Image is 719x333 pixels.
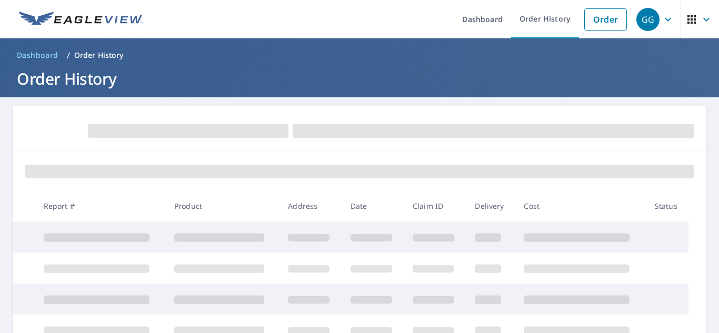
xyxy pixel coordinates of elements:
img: EV Logo [19,12,143,27]
a: Order [584,8,627,31]
th: Delivery [466,190,515,221]
div: GG [636,8,660,31]
span: Dashboard [17,50,58,60]
th: Report # [35,190,166,221]
h1: Order History [13,68,706,89]
th: Status [646,190,688,221]
th: Address [279,190,342,221]
li: / [67,49,70,62]
th: Claim ID [404,190,466,221]
th: Product [166,190,279,221]
th: Date [342,190,404,221]
a: Dashboard [13,47,63,64]
th: Cost [515,190,646,221]
p: Order History [74,50,124,60]
nav: breadcrumb [13,47,706,64]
